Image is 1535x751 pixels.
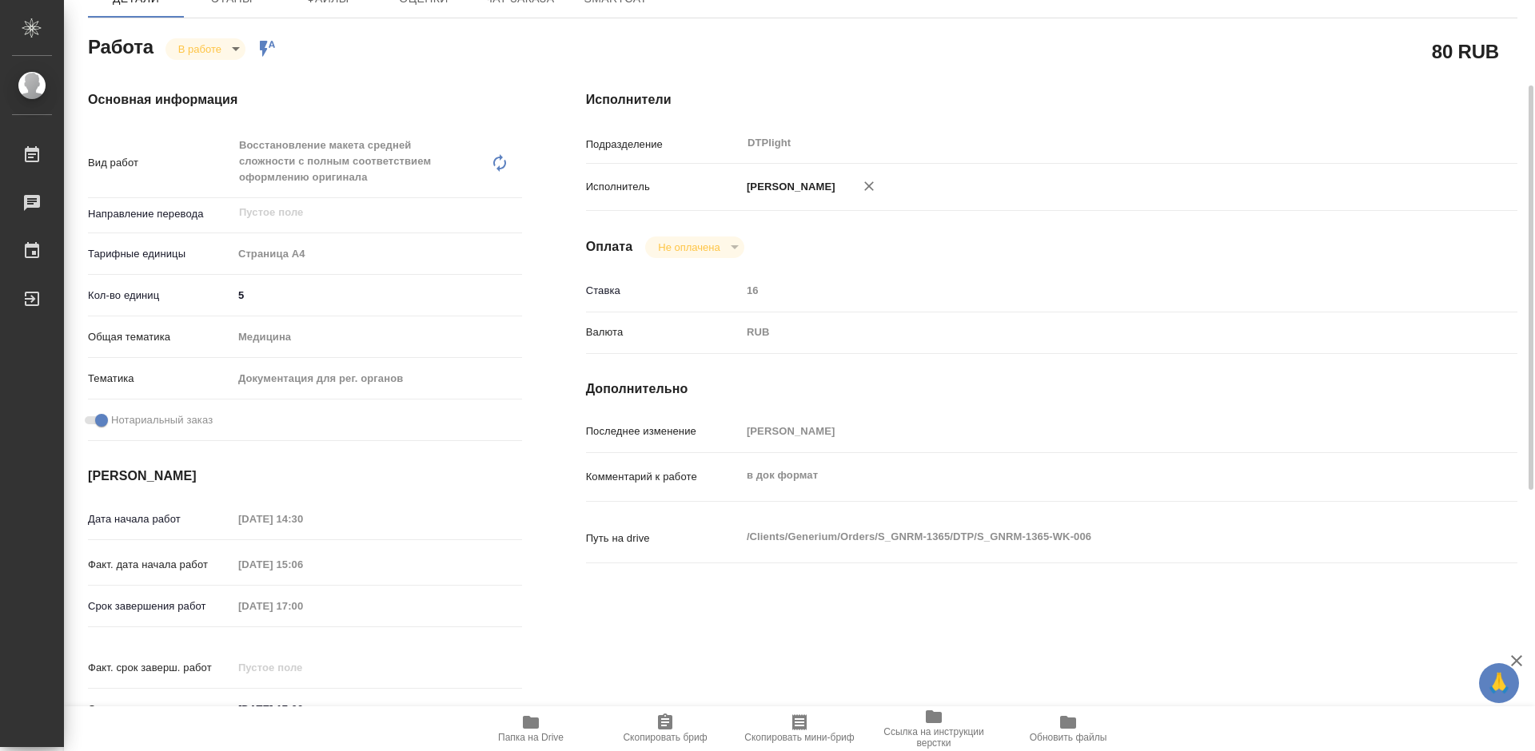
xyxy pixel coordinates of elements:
div: В работе [645,236,744,258]
div: В работе [165,38,245,60]
span: Нотариальный заказ [111,412,213,428]
p: Дата начала работ [88,511,233,527]
p: Путь на drive [586,530,741,546]
input: Пустое поле [741,279,1440,302]
button: 🙏 [1479,663,1519,703]
p: Последнее изменение [586,423,741,439]
input: Пустое поле [741,419,1440,443]
input: Пустое поле [233,507,373,530]
span: 🙏 [1485,666,1513,700]
span: Скопировать бриф [623,732,707,743]
p: Подразделение [586,137,741,153]
p: Кол-во единиц [88,288,233,304]
span: Ссылка на инструкции верстки [876,726,991,749]
p: Направление перевода [88,206,233,222]
input: Пустое поле [233,553,373,576]
input: ✎ Введи что-нибудь [233,284,522,307]
p: Общая тематика [88,329,233,345]
div: Документация для рег. органов [233,365,522,392]
input: ✎ Введи что-нибудь [233,697,373,721]
textarea: /Clients/Generium/Orders/S_GNRM-1365/DTP/S_GNRM-1365-WK-006 [741,523,1440,550]
h2: Работа [88,31,153,60]
h2: 80 RUB [1432,38,1499,65]
input: Пустое поле [237,203,484,222]
p: Факт. дата начала работ [88,557,233,573]
input: Пустое поле [233,656,373,679]
p: Валюта [586,324,741,340]
div: RUB [741,319,1440,346]
button: Скопировать мини-бриф [732,706,867,751]
span: Папка на Drive [498,732,564,743]
input: Пустое поле [233,594,373,618]
span: Обновить файлы [1030,732,1107,743]
p: Факт. срок заверш. работ [88,660,233,676]
p: Вид работ [88,155,233,171]
button: Не оплачена [653,240,724,254]
div: Страница А4 [233,240,522,268]
textarea: в док формат [741,462,1440,489]
p: Срок завершения работ [88,598,233,614]
p: [PERSON_NAME] [741,179,835,195]
p: Тарифные единицы [88,246,233,262]
h4: Дополнительно [586,379,1517,399]
button: Ссылка на инструкции верстки [867,706,1001,751]
h4: Основная информация [88,90,522,109]
p: Ставка [586,283,741,299]
button: Скопировать бриф [598,706,732,751]
button: Обновить файлы [1001,706,1135,751]
button: Удалить исполнителя [851,169,887,204]
h4: Исполнители [586,90,1517,109]
p: Комментарий к работе [586,469,741,485]
p: Тематика [88,371,233,387]
h4: Оплата [586,237,633,256]
div: Медицина [233,324,522,351]
p: Срок завершения услуги [88,701,233,717]
span: Скопировать мини-бриф [744,732,854,743]
p: Исполнитель [586,179,741,195]
button: В работе [173,42,226,56]
button: Папка на Drive [464,706,598,751]
h4: [PERSON_NAME] [88,467,522,486]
